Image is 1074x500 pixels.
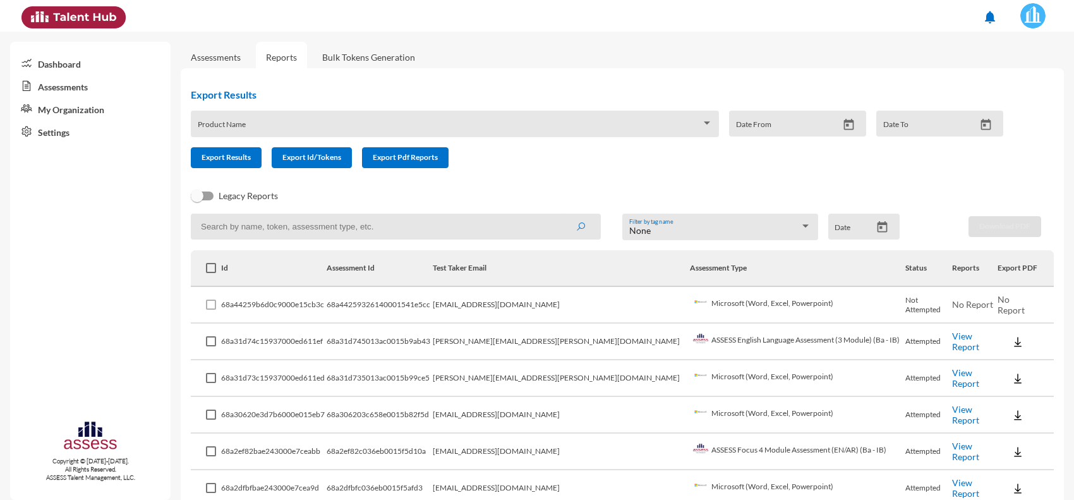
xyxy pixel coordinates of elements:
td: ASSESS English Language Assessment (3 Module) (Ba - IB) [690,324,906,360]
span: Export Id/Tokens [282,152,341,162]
button: Export Pdf Reports [362,147,449,168]
td: Microsoft (Word, Excel, Powerpoint) [690,360,906,397]
td: Attempted [905,397,951,434]
td: 68a306203c658e0015b82f5d [327,397,433,434]
a: Settings [10,120,171,143]
td: 68a31d735013ac0015b99ce5 [327,360,433,397]
span: Export Results [202,152,251,162]
td: Microsoft (Word, Excel, Powerpoint) [690,287,906,324]
td: [PERSON_NAME][EMAIL_ADDRESS][PERSON_NAME][DOMAIN_NAME] [433,360,690,397]
th: Test Taker Email [433,250,690,287]
button: Open calendar [871,221,893,234]
td: [EMAIL_ADDRESS][DOMAIN_NAME] [433,434,690,470]
th: Assessment Type [690,250,906,287]
a: View Report [952,367,979,389]
mat-icon: notifications [982,9,998,25]
h2: Export Results [191,88,1013,101]
a: View Report [952,477,979,499]
td: 68a31d73c15937000ed611ed [221,360,327,397]
th: Id [221,250,327,287]
button: Open calendar [975,118,997,131]
td: 68a2ef82c036eb0015f5d10a [327,434,433,470]
a: My Organization [10,97,171,120]
p: Copyright © [DATE]-[DATE]. All Rights Reserved. ASSESS Talent Management, LLC. [10,457,171,482]
td: Attempted [905,434,951,470]
button: Open calendar [838,118,860,131]
span: No Report [952,299,993,310]
a: Dashboard [10,52,171,75]
a: View Report [952,404,979,425]
a: View Report [952,331,979,352]
td: Not Attempted [905,287,951,324]
input: Search by name, token, assessment type, etc. [191,214,601,240]
td: 68a30620e3d7b6000e015eb7 [221,397,327,434]
span: Legacy Reports [219,188,278,204]
span: Export Pdf Reports [373,152,438,162]
a: Reports [256,42,307,73]
td: 68a31d745013ac0015b9ab43 [327,324,433,360]
td: 68a2ef82bae243000e7ceabb [221,434,327,470]
td: ASSESS Focus 4 Module Assessment (EN/AR) (Ba - IB) [690,434,906,470]
th: Reports [952,250,998,287]
th: Export PDF [998,250,1054,287]
a: View Report [952,441,979,462]
td: Microsoft (Word, Excel, Powerpoint) [690,397,906,434]
button: Export Id/Tokens [272,147,352,168]
td: Attempted [905,360,951,397]
button: Download PDF [968,216,1041,237]
td: [EMAIL_ADDRESS][DOMAIN_NAME] [433,397,690,434]
a: Bulk Tokens Generation [312,42,425,73]
td: [EMAIL_ADDRESS][DOMAIN_NAME] [433,287,690,324]
td: 68a31d74c15937000ed611ef [221,324,327,360]
span: Download PDF [979,221,1030,231]
img: assesscompany-logo.png [63,420,119,454]
span: No Report [998,294,1025,315]
button: Export Results [191,147,262,168]
th: Assessment Id [327,250,433,287]
span: None [629,225,651,236]
td: [PERSON_NAME][EMAIL_ADDRESS][PERSON_NAME][DOMAIN_NAME] [433,324,690,360]
td: 68a44259b6d0c9000e15cb3c [221,287,327,324]
td: 68a44259326140001541e5cc [327,287,433,324]
a: Assessments [191,52,241,63]
a: Assessments [10,75,171,97]
th: Status [905,250,951,287]
td: Attempted [905,324,951,360]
